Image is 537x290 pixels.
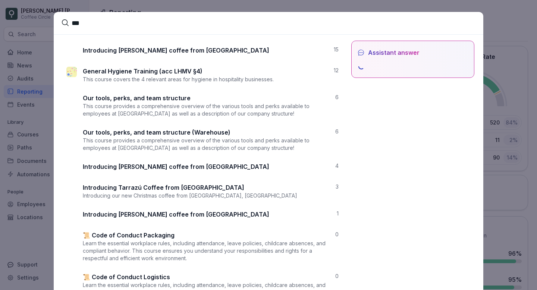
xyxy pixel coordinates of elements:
[83,183,244,192] p: Introducing Tarrazú Coffee from [GEOGRAPHIC_DATA]
[63,226,342,267] a: 📜 Code of Conduct PackagingLearn the essential workplace rules, including attendance, leave polic...
[334,46,339,53] p: 15
[335,128,339,135] p: 6
[63,123,342,157] a: Our tools, perks, and team structure (Warehouse)This course provides a comprehensive overview of ...
[83,46,269,55] p: Introducing [PERSON_NAME] coffee from [GEOGRAPHIC_DATA]
[63,157,342,178] a: Introducing [PERSON_NAME] coffee from [GEOGRAPHIC_DATA]4
[337,210,339,217] p: 1
[83,272,170,281] p: 📜 Code of Conduct Logistics
[63,62,342,88] a: General Hygiene Training (acc LHMV §4)This course covers the 4 relevant areas for hygiene in hosp...
[83,76,274,83] p: This course covers the 4 relevant areas for hygiene in hospitality businesses.
[63,178,342,205] a: Introducing Tarrazú Coffee from [GEOGRAPHIC_DATA]Introducing our new Christmas coffee from [GEOGR...
[83,67,202,76] p: General Hygiene Training (acc LHMV §4)
[83,192,297,199] p: Introducing our new Christmas coffee from [GEOGRAPHIC_DATA], [GEOGRAPHIC_DATA]
[63,41,342,62] a: Introducing [PERSON_NAME] coffee from [GEOGRAPHIC_DATA]15
[63,205,342,226] a: Introducing [PERSON_NAME] coffee from [GEOGRAPHIC_DATA]1
[335,231,339,238] p: 0
[358,48,420,57] div: Assistant answer
[334,67,339,74] p: 12
[335,162,339,170] p: 4
[336,183,339,190] p: 3
[83,103,329,117] p: This course provides a comprehensive overview of the various tools and perks available to employe...
[83,210,269,219] p: Introducing [PERSON_NAME] coffee from [GEOGRAPHIC_DATA]
[83,240,329,262] p: Learn the essential workplace rules, including attendance, leave policies, childcare absences, an...
[83,128,230,137] p: Our tools, perks, and team structure (Warehouse)
[83,162,269,171] p: Introducing [PERSON_NAME] coffee from [GEOGRAPHIC_DATA]
[335,94,339,101] p: 6
[83,94,191,103] p: Our tools, perks, and team structure
[335,272,339,280] p: 0
[83,231,175,240] p: 📜 Code of Conduct Packaging
[83,137,329,152] p: This course provides a comprehensive overview of the various tools and perks available to employe...
[63,88,342,123] a: Our tools, perks, and team structureThis course provides a comprehensive overview of the various ...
